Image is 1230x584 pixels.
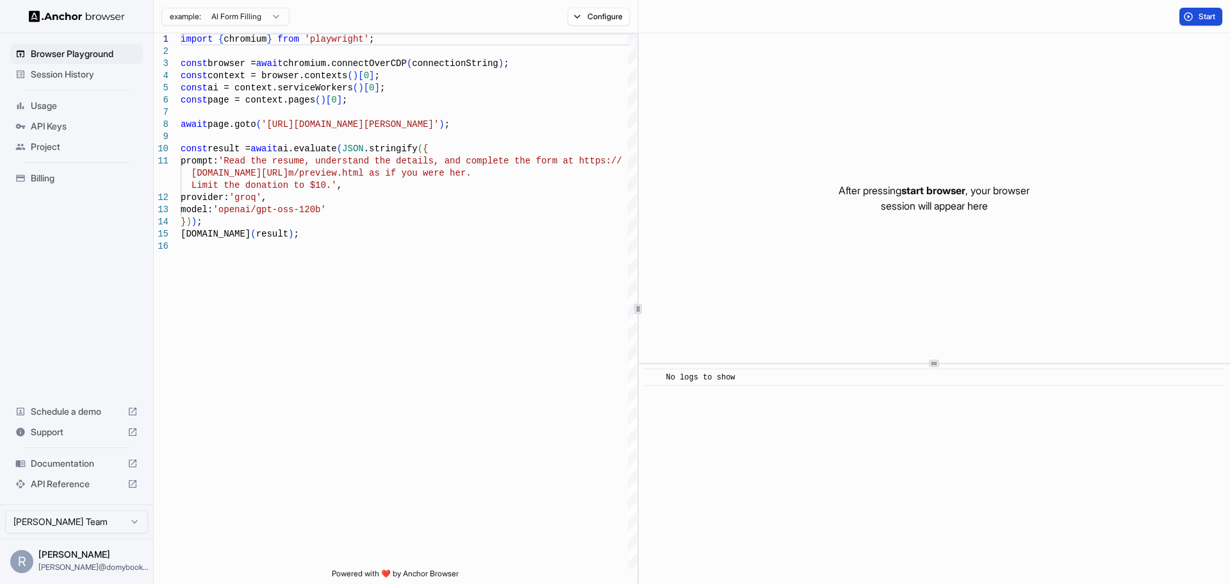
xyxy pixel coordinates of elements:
span: '[URL][DOMAIN_NAME][PERSON_NAME]' [261,119,439,129]
div: R [10,550,33,573]
span: ​ [650,371,657,384]
div: 16 [154,240,168,253]
span: ( [418,144,423,154]
img: Anchor Logo [29,10,125,22]
span: ; [374,71,379,81]
span: ; [342,95,347,105]
span: [DOMAIN_NAME][URL] [192,168,288,178]
span: ] [337,95,342,105]
span: ( [250,229,256,239]
div: API Keys [10,116,143,137]
div: Session History [10,64,143,85]
div: 9 [154,131,168,143]
span: Usage [31,99,138,112]
span: Browser Playground [31,47,138,60]
span: 'openai/gpt-oss-120b' [213,204,325,215]
span: No logs to show [666,373,735,382]
span: [ [358,71,363,81]
span: ) [320,95,325,105]
span: } [266,34,272,44]
span: Start [1199,12,1217,22]
span: model: [181,204,213,215]
span: const [181,71,208,81]
span: 0 [369,83,374,93]
div: Support [10,422,143,442]
button: Configure [568,8,630,26]
span: 0 [364,71,369,81]
span: ; [197,217,202,227]
span: { [218,34,224,44]
span: chromium [224,34,266,44]
span: ) [288,229,293,239]
div: Documentation [10,453,143,474]
div: 3 [154,58,168,70]
div: 2 [154,46,168,58]
span: Documentation [31,457,122,470]
span: ) [498,58,504,69]
div: 7 [154,106,168,119]
span: import [181,34,213,44]
span: ; [504,58,509,69]
span: API Reference [31,478,122,490]
span: [DOMAIN_NAME] [181,229,250,239]
span: 0 [331,95,336,105]
div: 8 [154,119,168,131]
span: const [181,58,208,69]
div: 6 [154,94,168,106]
span: [ [364,83,369,93]
span: ralph@domybooks.ie [38,562,149,572]
span: ; [380,83,385,93]
span: result [256,229,288,239]
span: lete the form at https:// [488,156,622,166]
span: ) [358,83,363,93]
span: API Keys [31,120,138,133]
div: 13 [154,204,168,216]
span: Limit the donation to $10.' [192,180,337,190]
span: Support [31,426,122,438]
span: 'playwright' [304,34,369,44]
div: Schedule a demo [10,401,143,422]
div: Billing [10,168,143,188]
span: ) [192,217,197,227]
span: ( [256,119,261,129]
span: ( [407,58,412,69]
span: [ [326,95,331,105]
span: start browser [901,184,965,197]
div: Browser Playground [10,44,143,64]
span: browser = [208,58,256,69]
span: { [423,144,428,154]
span: ; [369,34,374,44]
span: result = [208,144,250,154]
span: 'groq' [229,192,261,203]
button: Start [1179,8,1222,26]
div: 14 [154,216,168,228]
span: ) [353,71,358,81]
span: ; [445,119,450,129]
div: Usage [10,96,143,116]
span: ( [337,144,342,154]
span: provider: [181,192,229,203]
span: chromium.connectOverCDP [283,58,407,69]
span: example: [170,12,201,22]
span: from [277,34,299,44]
span: Powered with ❤️ by Anchor Browser [332,569,459,584]
div: 4 [154,70,168,82]
span: const [181,83,208,93]
span: await [250,144,277,154]
span: Session History [31,68,138,81]
div: 1 [154,33,168,46]
span: 'Read the resume, understand the details, and comp [218,156,488,166]
div: Project [10,137,143,157]
span: Ralph Smith [38,549,110,560]
span: connectionString [412,58,498,69]
span: ; [293,229,299,239]
span: ] [374,83,379,93]
span: prompt: [181,156,218,166]
span: , [337,180,342,190]
span: await [181,119,208,129]
span: ai = context.serviceWorkers [208,83,353,93]
div: 10 [154,143,168,155]
span: const [181,144,208,154]
span: m/preview.html as if you were her. [288,168,471,178]
span: await [256,58,283,69]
